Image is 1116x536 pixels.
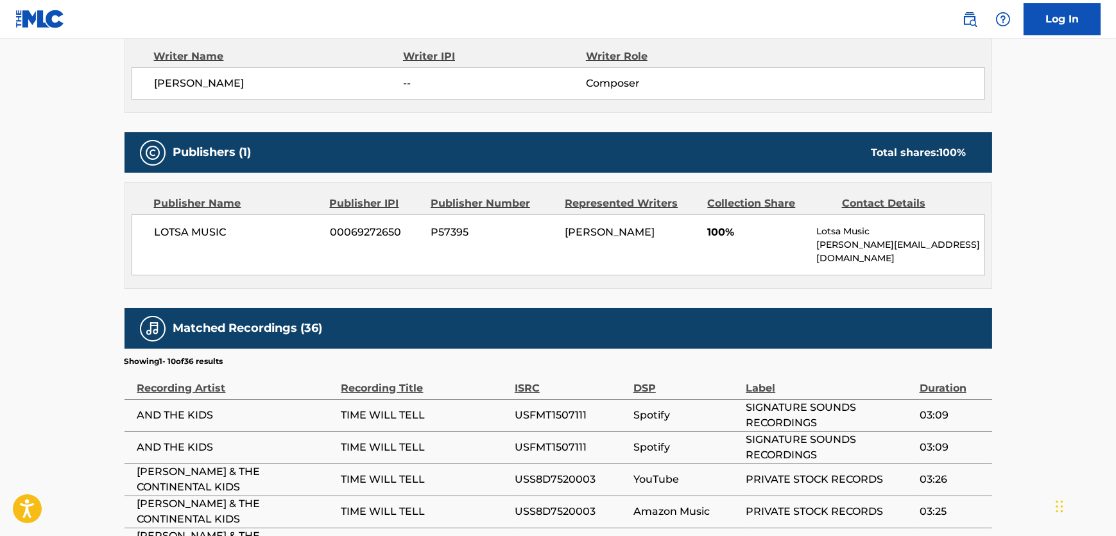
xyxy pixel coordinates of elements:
[707,196,832,211] div: Collection Share
[1052,474,1116,536] iframe: Chat Widget
[1024,3,1101,35] a: Log In
[842,196,966,211] div: Contact Details
[746,432,913,463] span: SIGNATURE SOUNDS RECORDINGS
[154,49,404,64] div: Writer Name
[341,367,508,396] div: Recording Title
[920,408,986,423] span: 03:09
[515,504,627,519] span: USS8D7520003
[633,408,739,423] span: Spotify
[515,472,627,487] span: USS8D7520003
[154,196,320,211] div: Publisher Name
[920,440,986,455] span: 03:09
[962,12,977,27] img: search
[515,440,627,455] span: USFMT1507111
[707,225,807,240] span: 100%
[515,408,627,423] span: USFMT1507111
[155,76,404,91] span: [PERSON_NAME]
[431,196,555,211] div: Publisher Number
[957,6,983,32] a: Public Search
[341,472,508,487] span: TIME WILL TELL
[746,367,913,396] div: Label
[746,400,913,431] span: SIGNATURE SOUNDS RECORDINGS
[633,440,739,455] span: Spotify
[137,496,335,527] span: [PERSON_NAME] & THE CONTINENTAL KIDS
[155,225,321,240] span: LOTSA MUSIC
[871,145,966,160] div: Total shares:
[341,440,508,455] span: TIME WILL TELL
[995,12,1011,27] img: help
[341,408,508,423] span: TIME WILL TELL
[940,146,966,159] span: 100 %
[145,145,160,160] img: Publishers
[586,49,752,64] div: Writer Role
[431,225,555,240] span: P57395
[515,367,627,396] div: ISRC
[746,504,913,519] span: PRIVATE STOCK RECORDS
[920,472,986,487] span: 03:26
[633,367,739,396] div: DSP
[565,226,655,238] span: [PERSON_NAME]
[816,225,984,238] p: Lotsa Music
[137,440,335,455] span: AND THE KIDS
[330,196,421,211] div: Publisher IPI
[173,145,252,160] h5: Publishers (1)
[586,76,752,91] span: Composer
[816,238,984,265] p: [PERSON_NAME][EMAIL_ADDRESS][DOMAIN_NAME]
[633,472,739,487] span: YouTube
[633,504,739,519] span: Amazon Music
[173,321,323,336] h5: Matched Recordings (36)
[124,356,223,367] p: Showing 1 - 10 of 36 results
[145,321,160,336] img: Matched Recordings
[137,464,335,495] span: [PERSON_NAME] & THE CONTINENTAL KIDS
[403,49,586,64] div: Writer IPI
[746,472,913,487] span: PRIVATE STOCK RECORDS
[403,76,585,91] span: --
[565,196,698,211] div: Represented Writers
[341,504,508,519] span: TIME WILL TELL
[1056,487,1063,526] div: Drag
[330,225,421,240] span: 00069272650
[920,504,986,519] span: 03:25
[137,367,335,396] div: Recording Artist
[990,6,1016,32] div: Help
[137,408,335,423] span: AND THE KIDS
[920,367,986,396] div: Duration
[15,10,65,28] img: MLC Logo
